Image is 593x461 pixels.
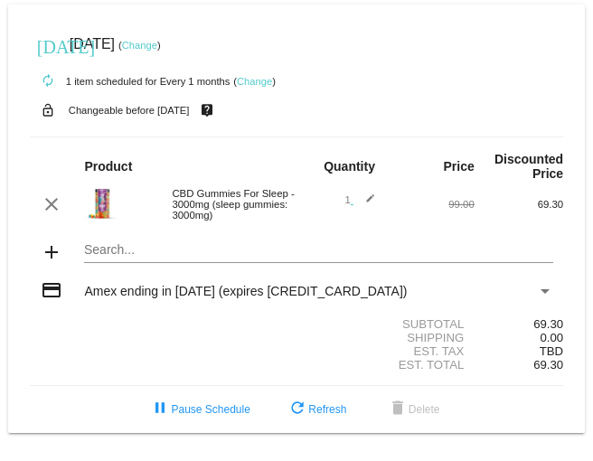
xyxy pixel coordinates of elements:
[494,152,563,181] strong: Discounted Price
[475,199,563,210] div: 69.30
[533,358,563,372] span: 69.30
[444,159,475,174] strong: Price
[41,193,62,215] mat-icon: clear
[30,76,231,87] small: 1 item scheduled for Every 1 months
[41,279,62,301] mat-icon: credit_card
[353,193,375,215] mat-icon: edit
[387,399,409,420] mat-icon: delete
[296,317,475,331] div: Subtotal
[344,194,375,205] span: 1
[324,159,375,174] strong: Quantity
[540,331,563,344] span: 0.00
[372,393,455,426] button: Delete
[387,403,440,416] span: Delete
[84,185,120,221] img: image_6483441.jpg
[135,393,264,426] button: Pause Schedule
[237,76,272,87] a: Change
[196,99,218,122] mat-icon: live_help
[37,34,59,56] mat-icon: [DATE]
[37,71,59,92] mat-icon: autorenew
[475,317,563,331] div: 69.30
[149,403,249,416] span: Pause Schedule
[296,344,475,358] div: Est. Tax
[296,331,475,344] div: Shipping
[233,76,276,87] small: ( )
[272,393,361,426] button: Refresh
[84,159,132,174] strong: Product
[41,241,62,263] mat-icon: add
[84,243,552,258] input: Search...
[84,284,552,298] mat-select: Payment Method
[84,284,407,298] span: Amex ending in [DATE] (expires [CREDIT_CARD_DATA])
[385,199,474,210] div: 99.00
[287,403,346,416] span: Refresh
[37,99,59,122] mat-icon: lock_open
[69,105,190,116] small: Changeable before [DATE]
[149,399,171,420] mat-icon: pause
[163,188,296,221] div: CBD Gummies For Sleep - 3000mg (sleep gummies: 3000mg)
[296,358,475,372] div: Est. Total
[287,399,308,420] mat-icon: refresh
[540,344,563,358] span: TBD
[118,40,161,51] small: ( )
[122,40,157,51] a: Change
